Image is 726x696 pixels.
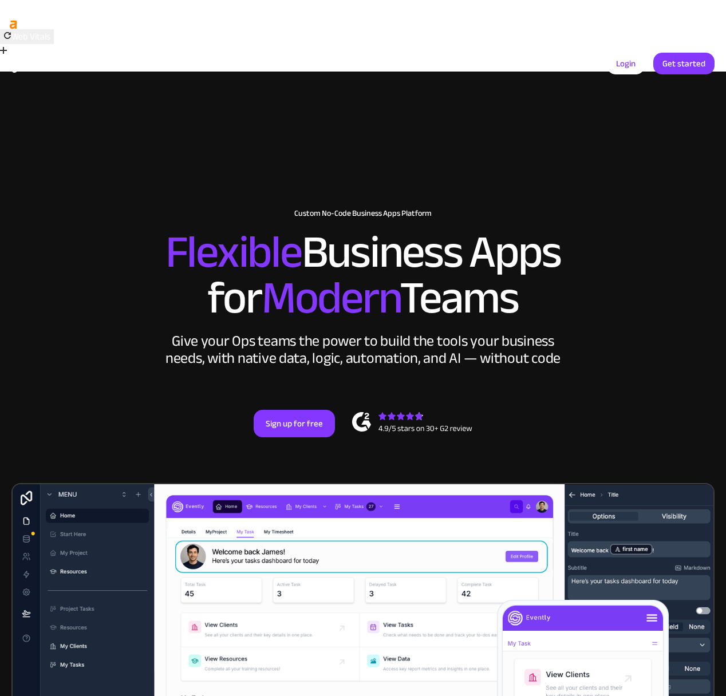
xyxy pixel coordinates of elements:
a: Sign up for free [254,410,335,437]
span: Modern [262,255,400,341]
div: Solutions [336,56,369,71]
div: Give your Ops teams the power to build the tools your business needs, with native data, logic, au... [163,333,563,367]
h2: Business Apps for Teams [11,230,715,321]
a: Login [607,53,645,74]
a: Get started [653,53,715,74]
div: Platform [392,56,463,71]
span: Flexible [165,209,302,295]
div: Platform [407,56,440,71]
h1: Custom No-Code Business Apps Platform [11,209,715,218]
div: Solutions [321,56,392,71]
a: home [11,55,80,73]
a: Pricing [539,56,593,71]
div: Resources [477,56,516,71]
div: Resources [463,56,539,71]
